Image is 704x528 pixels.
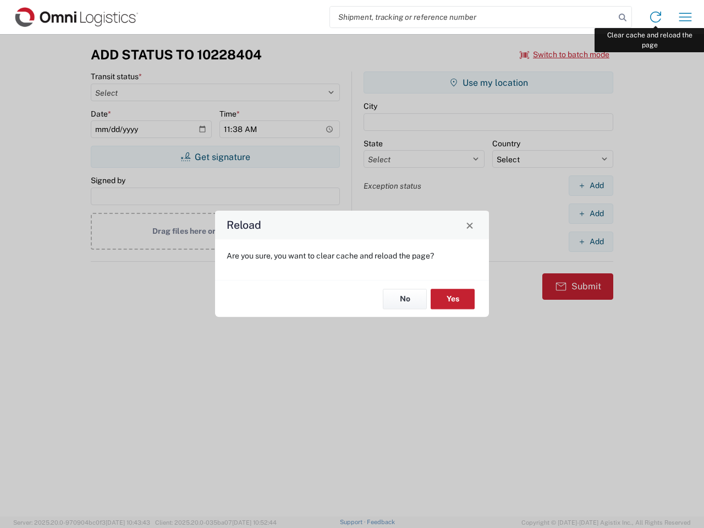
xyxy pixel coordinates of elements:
button: No [383,289,427,309]
p: Are you sure, you want to clear cache and reload the page? [227,251,477,261]
h4: Reload [227,217,261,233]
button: Close [462,217,477,233]
input: Shipment, tracking or reference number [330,7,615,28]
button: Yes [431,289,475,309]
